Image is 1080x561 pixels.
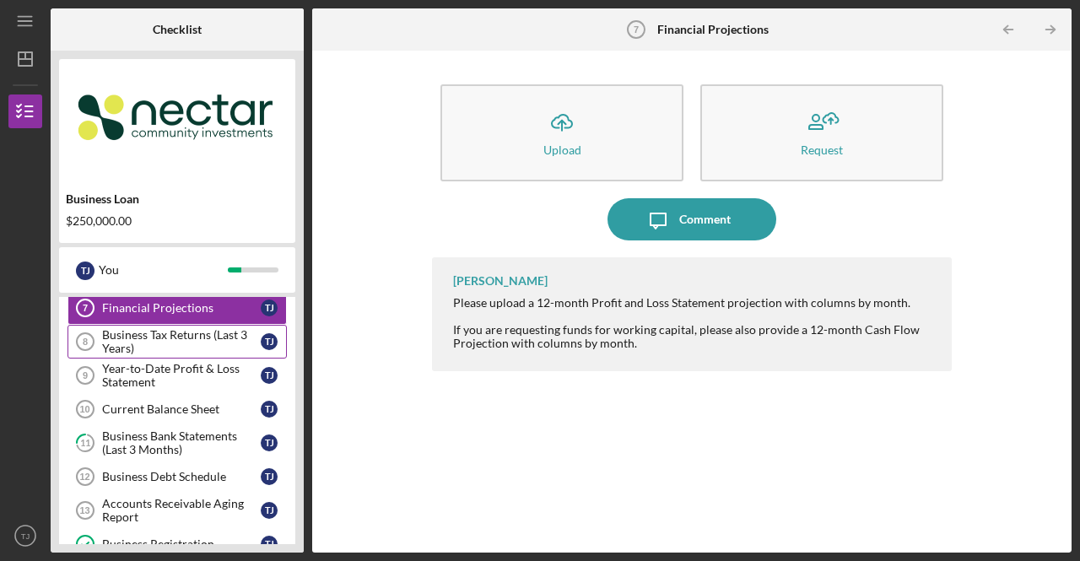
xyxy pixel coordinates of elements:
[80,438,90,449] tspan: 11
[76,262,94,280] div: T J
[261,367,278,384] div: T J
[801,143,843,156] div: Request
[67,359,287,392] a: 9Year-to-Date Profit & Loss StatementTJ
[67,392,287,426] a: 10Current Balance SheetTJ
[102,362,261,389] div: Year-to-Date Profit & Loss Statement
[153,23,202,36] b: Checklist
[67,527,287,561] a: Business RegistrationTJ
[261,299,278,316] div: T J
[102,429,261,456] div: Business Bank Statements (Last 3 Months)
[83,303,88,313] tspan: 7
[102,470,261,483] div: Business Debt Schedule
[607,198,776,240] button: Comment
[21,531,30,541] text: TJ
[657,23,769,36] b: Financial Projections
[102,497,261,524] div: Accounts Receivable Aging Report
[440,84,683,181] button: Upload
[99,256,228,284] div: You
[67,494,287,527] a: 13Accounts Receivable Aging ReportTJ
[261,502,278,519] div: T J
[66,214,289,228] div: $250,000.00
[83,337,88,347] tspan: 8
[700,84,943,181] button: Request
[453,274,548,288] div: [PERSON_NAME]
[261,401,278,418] div: T J
[79,472,89,482] tspan: 12
[102,328,261,355] div: Business Tax Returns (Last 3 Years)
[453,323,935,350] div: If you are requesting funds for working capital, please also provide a 12-month Cash Flow Project...
[102,402,261,416] div: Current Balance Sheet
[66,192,289,206] div: Business Loan
[67,426,287,460] a: 11Business Bank Statements (Last 3 Months)TJ
[261,536,278,553] div: T J
[67,291,287,325] a: 7Financial ProjectionsTJ
[634,24,639,35] tspan: 7
[543,143,581,156] div: Upload
[79,404,89,414] tspan: 10
[102,301,261,315] div: Financial Projections
[83,370,88,380] tspan: 9
[261,468,278,485] div: T J
[67,460,287,494] a: 12Business Debt ScheduleTJ
[8,519,42,553] button: TJ
[679,198,731,240] div: Comment
[67,325,287,359] a: 8Business Tax Returns (Last 3 Years)TJ
[79,505,89,515] tspan: 13
[261,333,278,350] div: T J
[102,537,261,551] div: Business Registration
[59,67,295,169] img: Product logo
[261,434,278,451] div: T J
[453,296,935,310] div: Please upload a 12-month Profit and Loss Statement projection with columns by month.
